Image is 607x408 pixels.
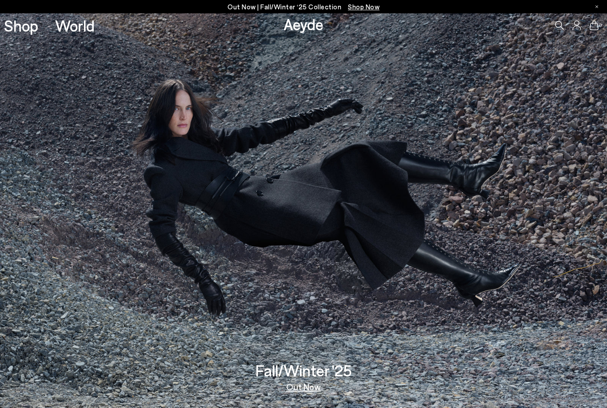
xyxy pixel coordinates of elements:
a: World [55,18,95,33]
p: Out Now | Fall/Winter ‘25 Collection [228,1,379,12]
a: Shop [4,18,38,33]
a: 0 [590,20,599,30]
span: Navigate to /collections/new-in [348,3,379,11]
a: Out Now [286,382,321,391]
a: Aeyde [284,15,323,33]
h3: Fall/Winter '25 [256,363,352,378]
span: 0 [599,23,603,28]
